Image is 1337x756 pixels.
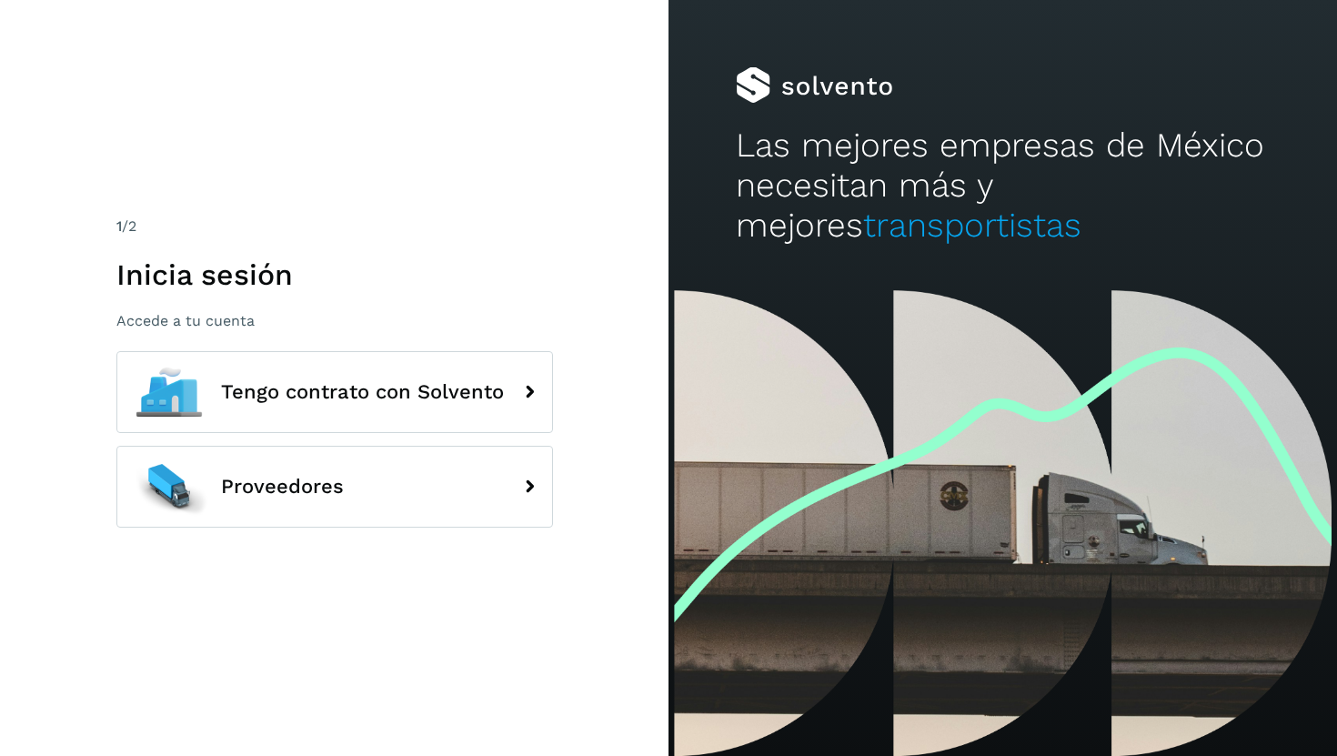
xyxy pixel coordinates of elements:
span: Proveedores [221,476,344,498]
p: Accede a tu cuenta [116,312,553,329]
h2: Las mejores empresas de México necesitan más y mejores [736,126,1271,247]
span: 1 [116,217,122,235]
button: Proveedores [116,446,553,528]
h1: Inicia sesión [116,257,553,292]
button: Tengo contrato con Solvento [116,351,553,433]
span: transportistas [863,206,1081,245]
span: Tengo contrato con Solvento [221,381,504,403]
div: /2 [116,216,553,237]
